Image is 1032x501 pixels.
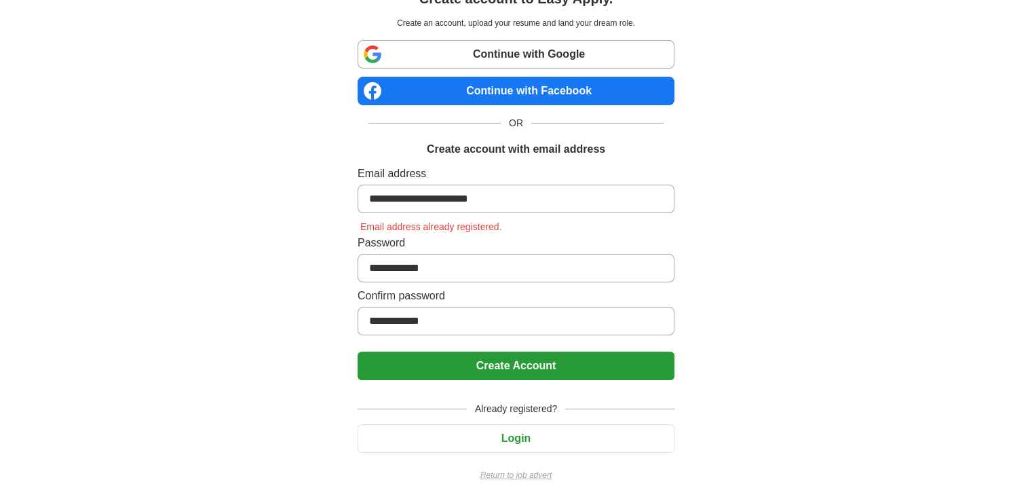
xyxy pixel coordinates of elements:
[358,40,674,69] a: Continue with Google
[358,221,505,232] span: Email address already registered.
[467,402,565,416] span: Already registered?
[360,17,672,29] p: Create an account, upload your resume and land your dream role.
[358,469,674,481] a: Return to job advert
[358,235,674,251] label: Password
[501,116,531,130] span: OR
[358,166,674,182] label: Email address
[358,288,674,304] label: Confirm password
[358,77,674,105] a: Continue with Facebook
[358,424,674,453] button: Login
[358,352,674,380] button: Create Account
[427,141,605,157] h1: Create account with email address
[358,432,674,444] a: Login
